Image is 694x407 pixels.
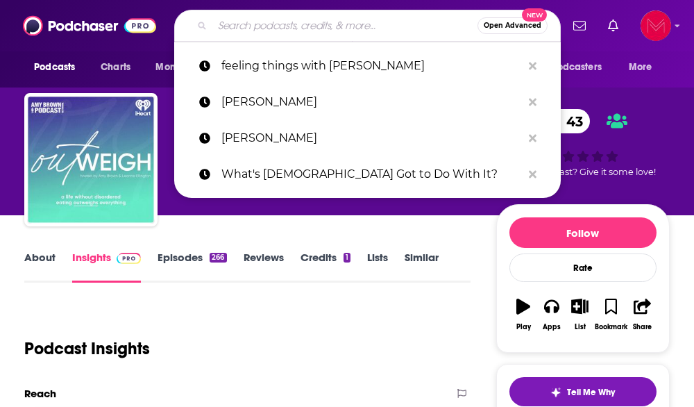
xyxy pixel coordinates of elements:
[641,10,671,41] img: User Profile
[522,8,547,22] span: New
[174,48,561,84] a: feeling things with [PERSON_NAME]
[92,54,139,81] a: Charts
[146,54,223,81] button: open menu
[101,58,130,77] span: Charts
[510,167,656,177] span: Good podcast? Give it some love!
[602,14,624,38] a: Show notifications dropdown
[516,323,531,331] div: Play
[509,254,657,282] div: Rate
[641,10,671,41] button: Show profile menu
[566,290,594,340] button: List
[155,58,205,77] span: Monitoring
[595,323,627,331] div: Bookmark
[158,251,226,283] a: Episodes266
[24,54,93,81] button: open menu
[24,251,56,283] a: About
[405,251,439,283] a: Similar
[509,217,657,248] button: Follow
[301,251,350,283] a: Credits1
[24,387,56,400] h2: Reach
[633,323,652,331] div: Share
[174,10,561,42] div: Search podcasts, credits, & more...
[550,387,561,398] img: tell me why sparkle
[552,109,590,133] span: 43
[535,58,602,77] span: For Podcasters
[619,54,670,81] button: open menu
[628,290,657,340] button: Share
[210,253,226,263] div: 266
[477,17,548,34] button: Open AdvancedNew
[539,109,590,133] a: 43
[575,323,586,331] div: List
[594,290,628,340] button: Bookmark
[344,253,350,263] div: 1
[526,54,622,81] button: open menu
[367,251,388,283] a: Lists
[24,338,150,359] h1: Podcast Insights
[567,387,615,398] span: Tell Me Why
[641,10,671,41] span: Logged in as Pamelamcclure
[221,120,522,156] p: leanne ellington
[221,48,522,84] p: feeling things with amy brown
[212,15,477,37] input: Search podcasts, credits, & more...
[117,253,141,264] img: Podchaser Pro
[538,290,566,340] button: Apps
[509,377,657,406] button: tell me why sparkleTell Me Why
[174,84,561,120] a: [PERSON_NAME]
[509,290,538,340] button: Play
[72,251,141,283] a: InsightsPodchaser Pro
[484,22,541,29] span: Open Advanced
[629,58,652,77] span: More
[221,84,522,120] p: leanne ellington
[34,58,75,77] span: Podcasts
[244,251,284,283] a: Reviews
[568,14,591,38] a: Show notifications dropdown
[23,13,156,39] img: Podchaser - Follow, Share and Rate Podcasts
[221,156,522,192] p: What's God Got to Do With It?
[496,100,670,186] div: 43Good podcast? Give it some love!
[174,156,561,192] a: What's [DEMOGRAPHIC_DATA] Got to Do With It?
[543,323,561,331] div: Apps
[174,120,561,156] a: [PERSON_NAME]
[27,96,155,224] img: Outweigh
